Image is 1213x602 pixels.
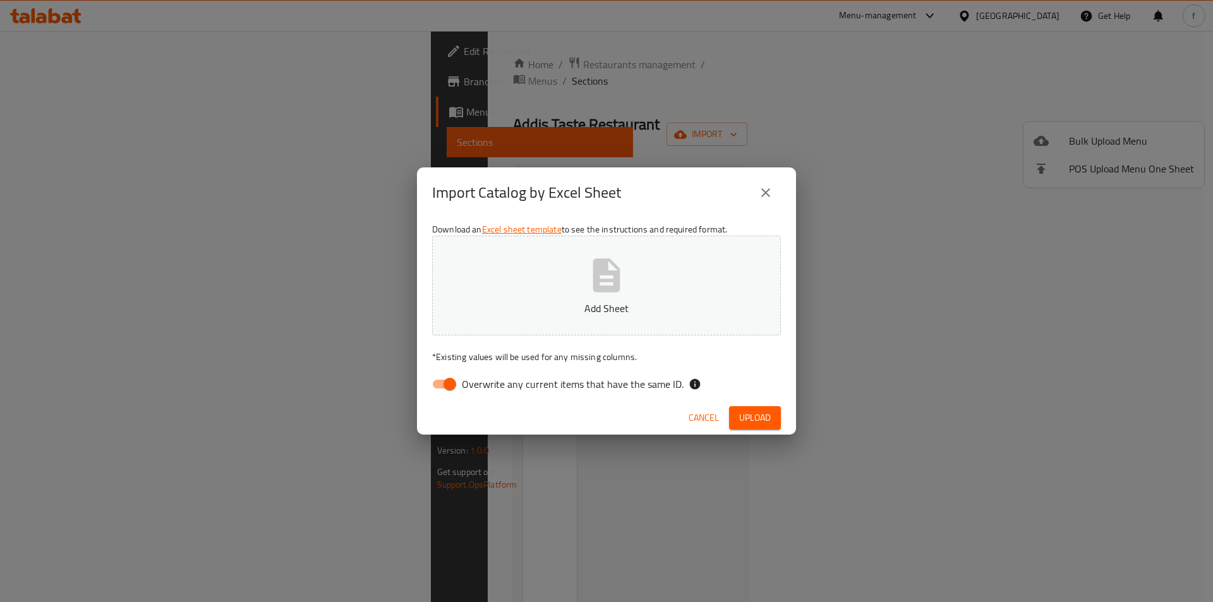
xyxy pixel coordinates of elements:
p: Existing values will be used for any missing columns. [432,351,781,363]
svg: If the overwrite option isn't selected, then the items that match an existing ID will be ignored ... [689,378,701,390]
span: Upload [739,410,771,426]
button: close [751,178,781,208]
span: Cancel [689,410,719,426]
h2: Import Catalog by Excel Sheet [432,183,621,203]
span: Overwrite any current items that have the same ID. [462,376,684,392]
div: Download an to see the instructions and required format. [417,218,796,401]
button: Add Sheet [432,236,781,335]
a: Excel sheet template [482,221,562,238]
button: Upload [729,406,781,430]
button: Cancel [684,406,724,430]
p: Add Sheet [452,301,761,316]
